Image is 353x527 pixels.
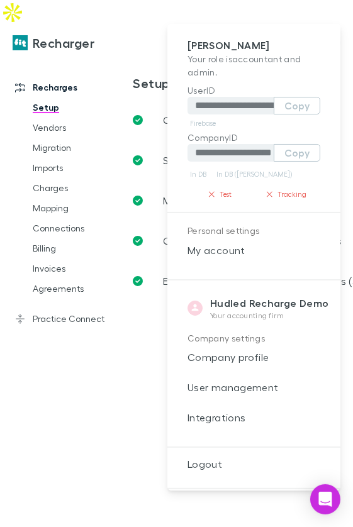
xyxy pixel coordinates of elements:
button: Test [188,187,254,202]
p: Company settings [188,331,320,347]
a: In DB [188,167,209,182]
button: Tracking [254,187,321,202]
p: CompanyID [188,131,320,144]
p: [PERSON_NAME] [188,39,320,52]
p: UserID [188,84,320,97]
p: Your role is accountant and admin . [188,52,320,79]
a: In DB ([PERSON_NAME]) [214,167,294,182]
span: User management [177,380,330,395]
div: Open Intercom Messenger [310,484,340,514]
p: Your accounting firm [210,311,328,321]
span: Logout [177,457,330,472]
span: Company profile [177,350,330,365]
button: Copy [274,97,320,114]
span: Integrations [177,410,330,425]
a: Firebase [188,116,218,131]
strong: Hudled Recharge Demo [210,297,328,309]
p: Personal settings [188,223,320,239]
span: My account [177,243,330,258]
button: Copy [274,144,320,162]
